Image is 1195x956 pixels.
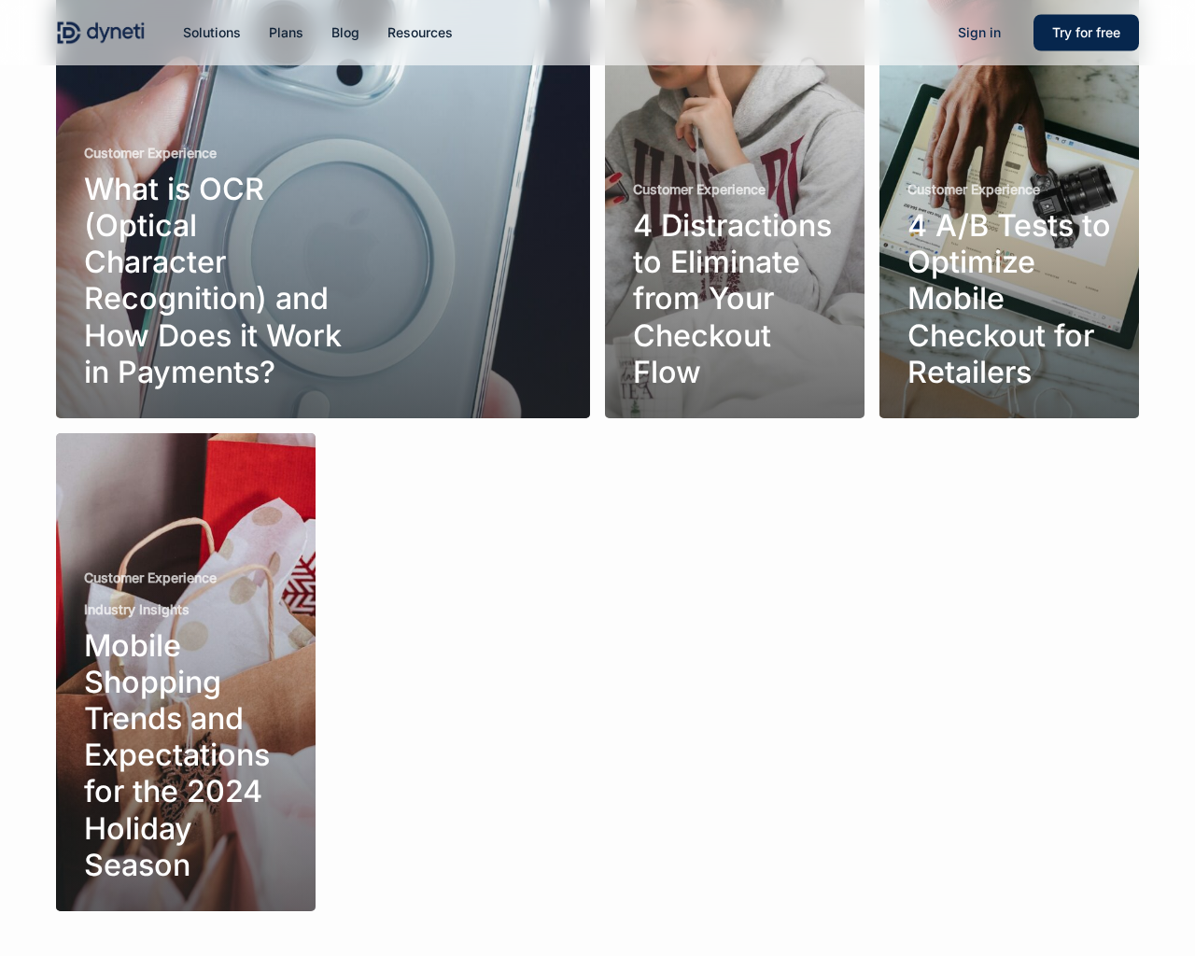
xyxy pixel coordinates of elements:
[958,24,1001,40] span: Sign in
[84,600,190,618] a: Industry Insights
[387,22,453,43] a: Resources
[939,22,1019,43] a: Sign in
[56,19,146,47] img: Dyneti Technologies
[269,22,303,43] a: Plans
[331,24,359,40] span: Blog
[84,144,217,162] a: Customer Experience
[1033,22,1139,43] a: Try for free
[1052,24,1120,40] span: Try for free
[387,24,453,40] span: Resources
[183,24,241,40] span: Solutions
[269,24,303,40] span: Plans
[633,180,766,198] a: Customer Experience
[907,180,1040,198] a: Customer Experience
[183,22,241,43] a: Solutions
[84,569,217,586] a: Customer Experience
[331,22,359,43] a: Blog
